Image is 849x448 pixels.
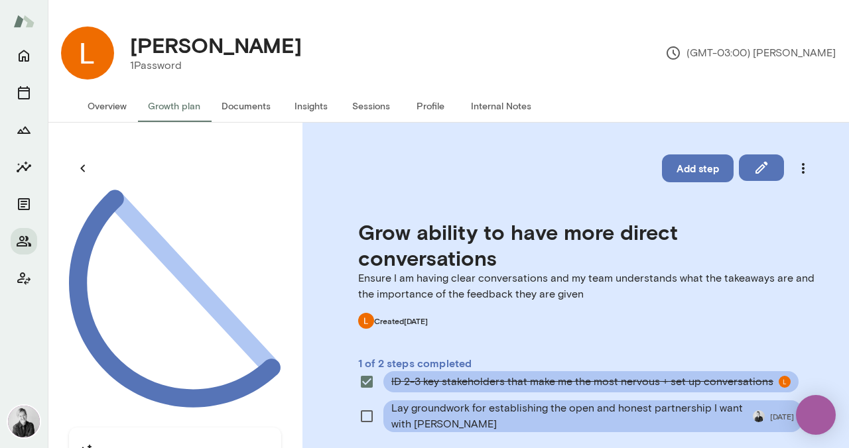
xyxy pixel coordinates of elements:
button: Overview [77,90,137,122]
span: [DATE] [770,411,794,421]
button: Sessions [341,90,401,122]
button: Growth plan [137,90,211,122]
p: Ensure I am having clear conversations and my team understands what the takeaways are and the imp... [358,270,817,302]
button: Sessions [11,80,37,106]
span: Created [DATE] [374,315,428,326]
img: Tré Wright [753,410,765,422]
button: Internal Notes [460,90,542,122]
button: Insights [281,90,341,122]
button: Home [11,42,37,69]
button: Growth Plan [11,117,37,143]
img: Lyndsey French [358,313,374,329]
div: Lay groundwork for establishing the open and honest partnership I want with [PERSON_NAME]Tré Wrig... [383,400,802,432]
button: Add step [662,154,734,182]
p: (GMT-03:00) [PERSON_NAME] [665,45,836,61]
img: Mento [13,9,34,34]
button: Insights [11,154,37,180]
img: Tré Wright [8,406,40,437]
button: Documents [211,90,281,122]
h6: 1 of 2 steps completed [358,355,817,371]
p: 1Password [130,58,302,74]
img: Lyndsey French [61,27,114,80]
h4: Grow ability to have more direct conversations [358,219,817,270]
img: Lyndsey French [779,376,791,388]
h4: [PERSON_NAME] [130,32,302,58]
button: Members [11,228,37,254]
span: ID 2-3 key stakeholders that make me the most nervous + set up conversations [391,374,773,390]
button: Client app [11,265,37,292]
span: Lay groundwork for establishing the open and honest partnership I want with [PERSON_NAME] [391,400,748,432]
button: Profile [401,90,460,122]
button: Documents [11,191,37,217]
